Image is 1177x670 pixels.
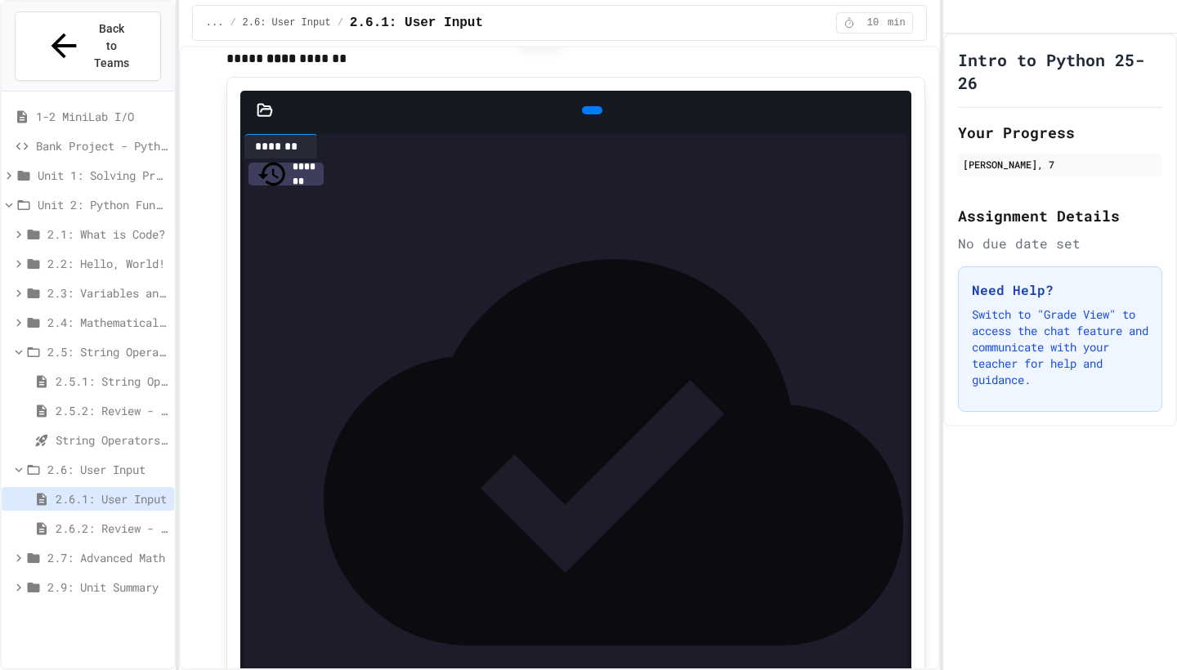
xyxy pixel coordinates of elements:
span: 2.6: User Input [47,461,168,478]
div: No due date set [958,234,1162,253]
span: 10 [860,16,886,29]
span: 2.6.1: User Input [350,13,483,33]
span: 2.6.2: Review - User Input [56,520,168,537]
h1: Intro to Python 25-26 [958,48,1162,94]
span: Unit 2: Python Fundamentals [38,196,168,213]
span: 2.7: Advanced Math [47,549,168,566]
span: 2.3: Variables and Data Types [47,284,168,301]
span: Bank Project - Python [36,137,168,154]
span: ... [206,16,224,29]
span: 2.9: Unit Summary [47,578,168,596]
span: Back to Teams [92,20,131,72]
span: / [338,16,343,29]
span: 2.2: Hello, World! [47,255,168,272]
span: 2.5: String Operators [47,343,168,360]
span: String Operators - Quiz [56,431,168,449]
span: 2.1: What is Code? [47,226,168,243]
div: [PERSON_NAME], 7 [963,157,1157,172]
span: 2.4: Mathematical Operators [47,314,168,331]
span: 2.6: User Input [243,16,331,29]
span: Unit 1: Solving Problems in Computer Science [38,167,168,184]
h2: Assignment Details [958,204,1162,227]
h3: Need Help? [972,280,1148,300]
span: min [888,16,906,29]
p: Switch to "Grade View" to access the chat feature and communicate with your teacher for help and ... [972,306,1148,388]
span: 2.5.2: Review - String Operators [56,402,168,419]
span: / [230,16,235,29]
button: Back to Teams [15,11,161,81]
span: 2.5.1: String Operators [56,373,168,390]
span: 2.6.1: User Input [56,490,168,507]
h2: Your Progress [958,121,1162,144]
span: 1-2 MiniLab I/O [36,108,168,125]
